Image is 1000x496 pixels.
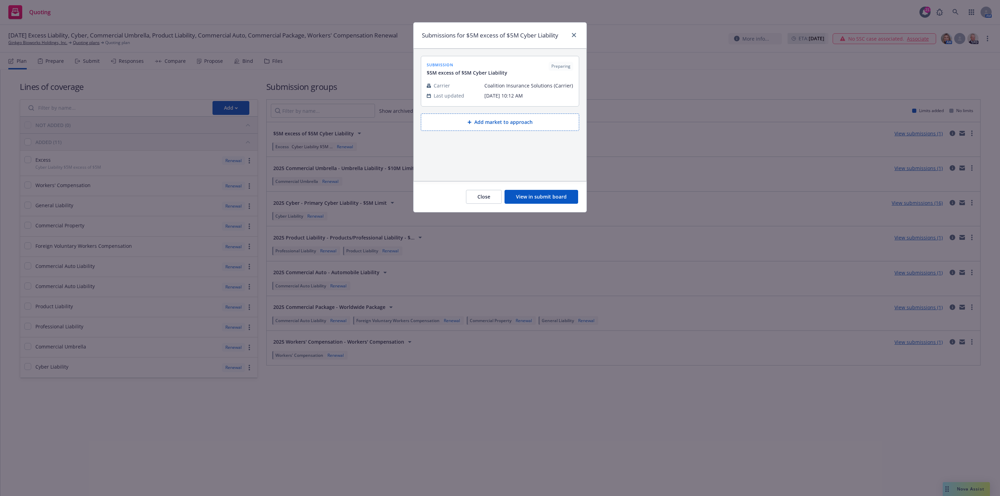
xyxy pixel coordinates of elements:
h1: Submissions for $5M excess of $5M Cyber Liability [422,31,558,40]
span: [DATE] 10:12 AM [484,92,573,99]
span: Coalition Insurance Solutions (Carrier) [484,82,573,89]
button: Add market to approach [421,114,579,131]
span: Preparing [551,63,570,69]
button: View in submit board [505,190,578,204]
span: Last updated [434,92,464,99]
span: submission [427,62,507,68]
button: Close [466,190,502,204]
a: close [570,31,578,39]
span: Carrier [434,82,450,89]
span: $5M excess of $5M Cyber Liability [427,69,507,76]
